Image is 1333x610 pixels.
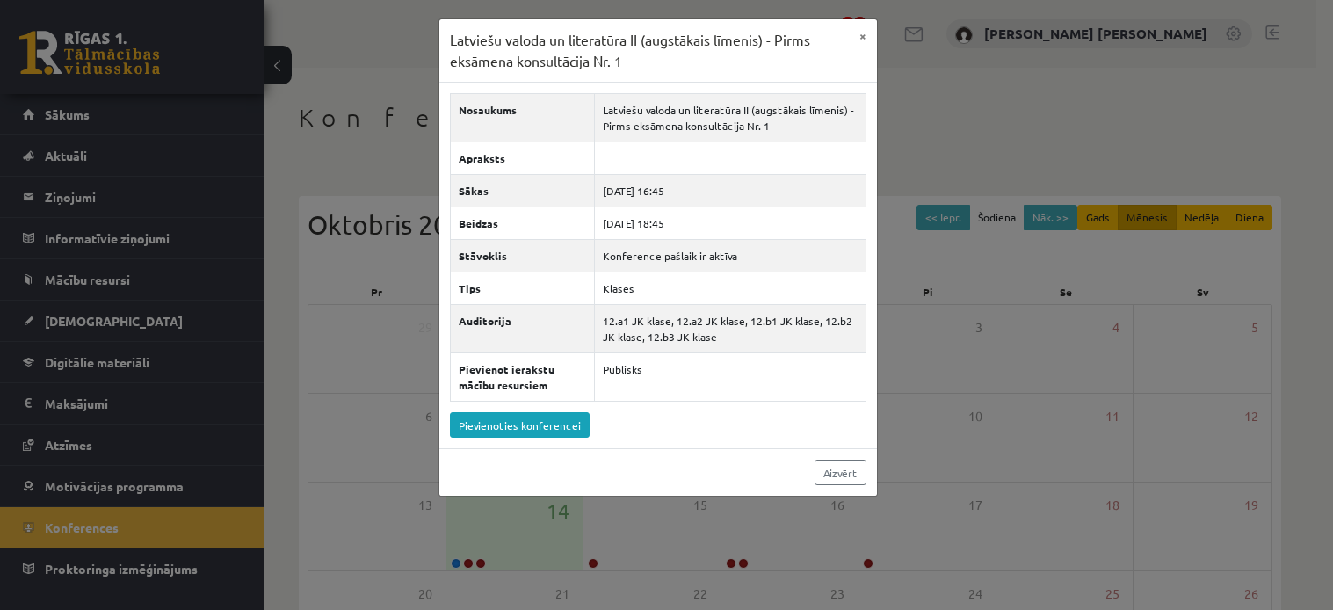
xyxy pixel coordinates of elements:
th: Sākas [451,175,595,207]
td: [DATE] 18:45 [595,207,866,240]
th: Tips [451,272,595,305]
h3: Latviešu valoda un literatūra II (augstākais līmenis) - Pirms eksāmena konsultācija Nr. 1 [450,30,849,71]
button: × [849,19,877,53]
td: 12.a1 JK klase, 12.a2 JK klase, 12.b1 JK klase, 12.b2 JK klase, 12.b3 JK klase [595,305,866,353]
th: Apraksts [451,142,595,175]
a: Pievienoties konferencei [450,412,590,438]
th: Auditorija [451,305,595,353]
th: Beidzas [451,207,595,240]
td: [DATE] 16:45 [595,175,866,207]
th: Nosaukums [451,94,595,142]
th: Pievienot ierakstu mācību resursiem [451,353,595,402]
td: Klases [595,272,866,305]
a: Aizvērt [815,460,866,485]
td: Konference pašlaik ir aktīva [595,240,866,272]
td: Publisks [595,353,866,402]
td: Latviešu valoda un literatūra II (augstākais līmenis) - Pirms eksāmena konsultācija Nr. 1 [595,94,866,142]
th: Stāvoklis [451,240,595,272]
